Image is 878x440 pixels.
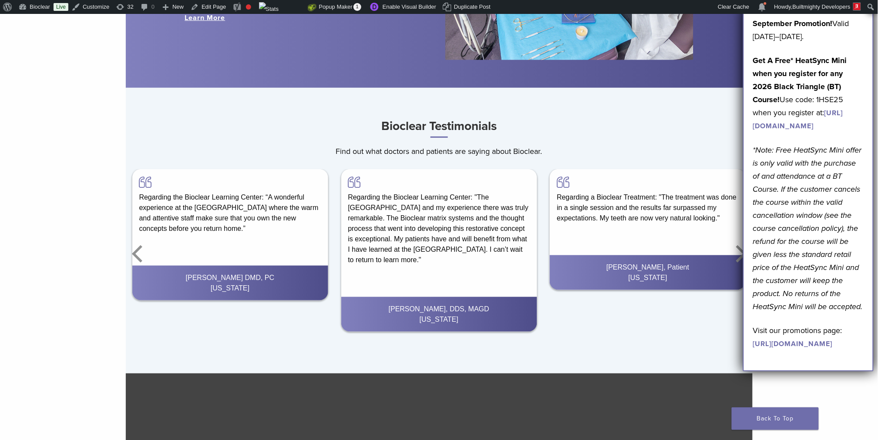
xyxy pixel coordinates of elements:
[753,54,864,132] p: Use code: 1HSE25 when you register at:
[126,116,753,138] h3: Bioclear Testimonials
[246,4,251,10] div: Focus keyphrase not set
[341,169,537,272] div: Regarding the Bioclear Learning Center: "The [GEOGRAPHIC_DATA] and my experience there was truly ...
[348,304,530,314] div: [PERSON_NAME], DDS, MAGD
[731,228,748,280] button: Next
[753,19,833,28] b: September Promotion!
[353,3,361,11] span: 1
[732,407,819,430] a: Back To Top
[126,145,753,158] p: Find out what doctors and patients are saying about Bioclear.
[753,340,833,348] a: [URL][DOMAIN_NAME]
[348,314,530,325] div: [US_STATE]
[557,273,739,283] div: [US_STATE]
[54,3,68,11] a: Live
[259,2,308,13] img: Views over 48 hours. Click for more Jetpack Stats.
[132,169,328,241] div: Regarding the Bioclear Learning Center: “A wonderful experience at the [GEOGRAPHIC_DATA] where th...
[139,283,321,293] div: [US_STATE]
[550,169,746,230] div: Regarding a Bioclear Treatment: "The treatment was done in a single session and the results far s...
[185,13,225,22] a: Learn More
[130,228,148,280] button: Previous
[753,56,847,104] strong: Get A Free* HeatSync Mini when you register for any 2026 Black Triangle (BT) Course!
[793,3,851,10] span: Builtmighty Developers
[139,273,321,283] div: [PERSON_NAME] DMD, PC
[753,145,863,311] em: *Note: Free HeatSync Mini offer is only valid with the purchase of and attendance at a BT Course....
[753,324,864,350] p: Visit our promotions page:
[753,17,864,43] p: Valid [DATE]–[DATE].
[557,262,739,273] div: [PERSON_NAME], Patient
